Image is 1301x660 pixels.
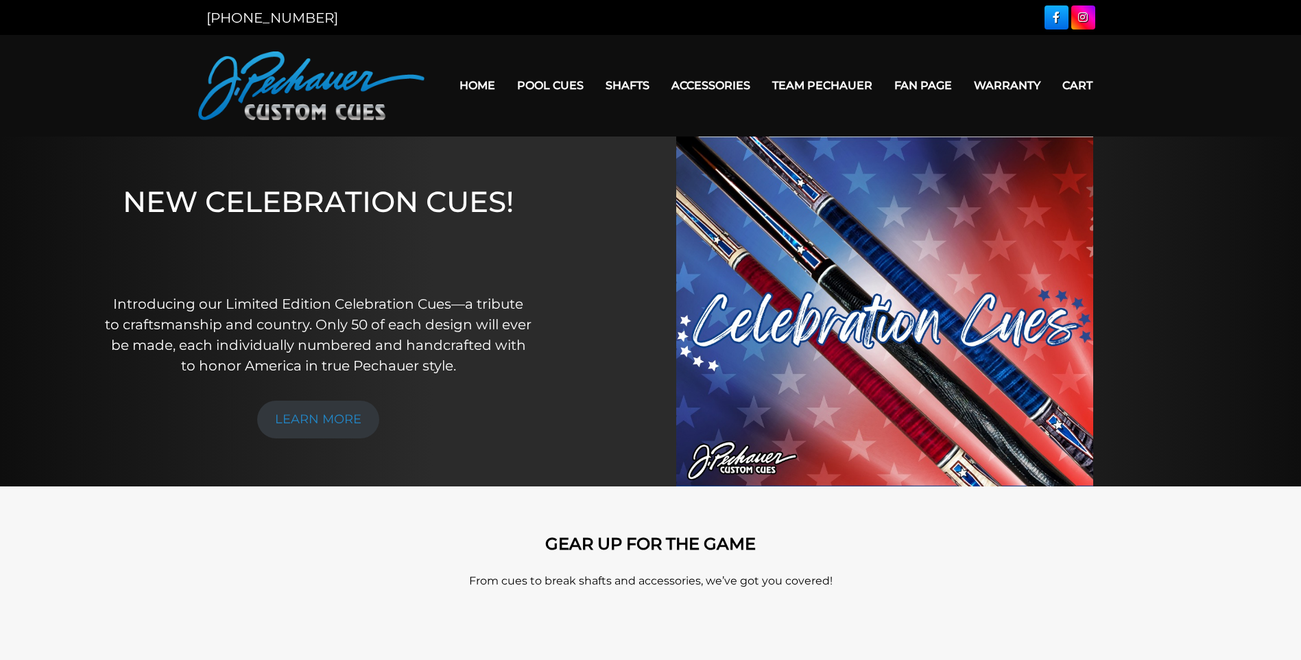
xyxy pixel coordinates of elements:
[883,68,963,103] a: Fan Page
[761,68,883,103] a: Team Pechauer
[449,68,506,103] a: Home
[206,10,338,26] a: [PHONE_NUMBER]
[545,534,756,554] strong: GEAR UP FOR THE GAME
[506,68,595,103] a: Pool Cues
[660,68,761,103] a: Accessories
[963,68,1051,103] a: Warranty
[104,185,532,274] h1: NEW CELEBRATION CUES!
[595,68,660,103] a: Shafts
[198,51,425,120] img: Pechauer Custom Cues
[1051,68,1103,103] a: Cart
[257,401,379,438] a: LEARN MORE
[260,573,1042,589] p: From cues to break shafts and accessories, we’ve got you covered!
[104,294,532,376] p: Introducing our Limited Edition Celebration Cues—a tribute to craftsmanship and country. Only 50 ...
